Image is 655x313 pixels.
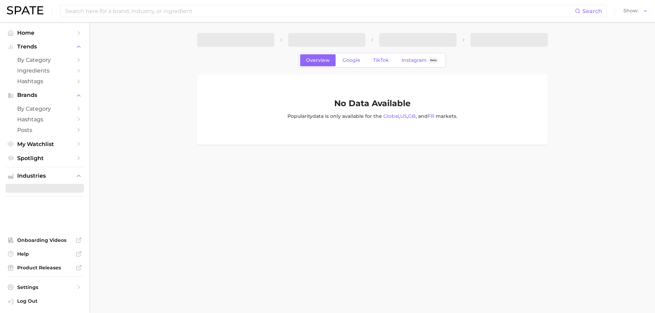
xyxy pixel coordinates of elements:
span: Settings [17,284,72,290]
span: Hashtags [17,116,72,123]
a: by Category [6,55,84,65]
button: Trends [6,42,84,52]
span: Beta [430,57,437,63]
input: Search here for a brand, industry, or ingredient [65,5,575,17]
span: Overview [306,57,330,63]
span: Log Out [17,298,78,304]
a: Overview [300,54,336,66]
a: Home [6,27,84,38]
span: Brands [17,92,72,98]
span: Trends [17,44,72,50]
span: TikTok [373,57,389,63]
a: Hashtags [6,114,84,125]
a: by Category [6,103,84,114]
span: Google [342,57,360,63]
a: GB [408,113,416,119]
span: by Category [17,105,72,112]
span: Home [17,30,72,36]
a: Help [6,249,84,259]
a: US [400,113,407,119]
a: My Watchlist [6,139,84,149]
span: by Category [17,57,72,63]
a: Posts [6,125,84,135]
a: Onboarding Videos [6,235,84,245]
p: Popularity data is only available for the , , , and market s . [287,112,457,120]
span: Ingredients [17,67,72,74]
span: Search [582,8,602,14]
span: Industries [17,173,72,179]
a: Hashtags [6,76,84,87]
a: FR [428,113,434,119]
span: Show [623,9,638,13]
span: Hashtags [17,78,72,85]
span: Instagram [402,57,427,63]
a: Ingredients [6,65,84,76]
a: TikTok [367,54,395,66]
a: Global [383,113,399,119]
span: My Watchlist [17,141,72,147]
span: Onboarding Videos [17,237,72,243]
a: Product Releases [6,262,84,273]
a: Settings [6,282,84,292]
span: Spotlight [17,155,72,161]
a: Log out. Currently logged in with e-mail meghnar@oddity.com. [6,296,84,308]
span: Posts [17,127,72,133]
a: InstagramBeta [396,54,445,66]
h1: No Data Available [334,99,411,108]
span: Help [17,251,72,257]
span: Product Releases [17,265,72,271]
button: Show [622,7,650,15]
button: Industries [6,171,84,181]
button: Brands [6,90,84,100]
a: Spotlight [6,153,84,164]
img: SPATE [7,6,43,14]
a: Google [337,54,366,66]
